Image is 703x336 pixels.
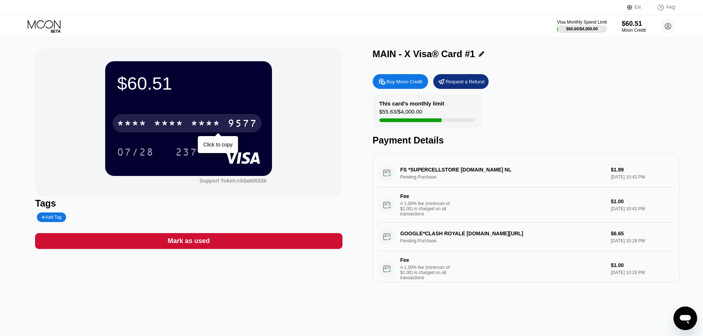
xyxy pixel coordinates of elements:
[557,20,607,33] div: Visa Monthly Spend Limit$66.60/$4,000.00
[203,142,232,148] div: Click to copy
[611,206,673,211] div: [DATE] 10:43 PM
[635,5,641,10] div: EN
[379,187,674,223] div: FeeA 1.00% fee (minimum of $1.00) is charged on all transactions$1.00[DATE] 10:43 PM
[557,20,607,25] div: Visa Monthly Spend Limit
[379,100,444,107] div: This card’s monthly limit
[373,49,475,59] div: MAIN - X Visa® Card #1
[433,74,489,89] div: Request a Refund
[446,79,485,85] div: Request a Refund
[611,262,673,268] div: $1.00
[400,201,456,217] div: A 1.00% fee (minimum of $1.00) is charged on all transactions
[373,74,428,89] div: Buy Moon Credit
[35,233,342,249] div: Mark as used
[622,20,646,33] div: $60.51Moon Credit
[117,73,260,94] div: $60.51
[611,270,673,275] div: [DATE] 10:28 PM
[168,237,210,245] div: Mark as used
[622,28,646,33] div: Moon Credit
[566,27,598,31] div: $66.60 / $4,000.00
[228,118,257,130] div: 9577
[37,212,66,222] div: Add Tag
[379,108,423,118] div: $55.63 / $4,000.00
[611,198,673,204] div: $1.00
[175,147,197,159] div: 237
[400,265,456,280] div: A 1.00% fee (minimum of $1.00) is charged on all transactions
[41,215,61,220] div: Add Tag
[400,257,452,263] div: Fee
[387,79,423,85] div: Buy Moon Credit
[35,198,342,209] div: Tags
[170,143,203,161] div: 237
[627,4,649,11] div: EN
[111,143,159,161] div: 07/28
[379,251,674,287] div: FeeA 1.00% fee (minimum of $1.00) is charged on all transactions$1.00[DATE] 10:28 PM
[622,20,646,28] div: $60.51
[200,178,267,184] div: Support Token: cb5a60532b
[673,306,697,330] iframe: Button to launch messaging window, conversation in progress
[666,5,675,10] div: FAQ
[400,193,452,199] div: Fee
[200,178,267,184] div: Support Token:cb5a60532b
[649,4,675,11] div: FAQ
[117,147,154,159] div: 07/28
[373,135,680,146] div: Payment Details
